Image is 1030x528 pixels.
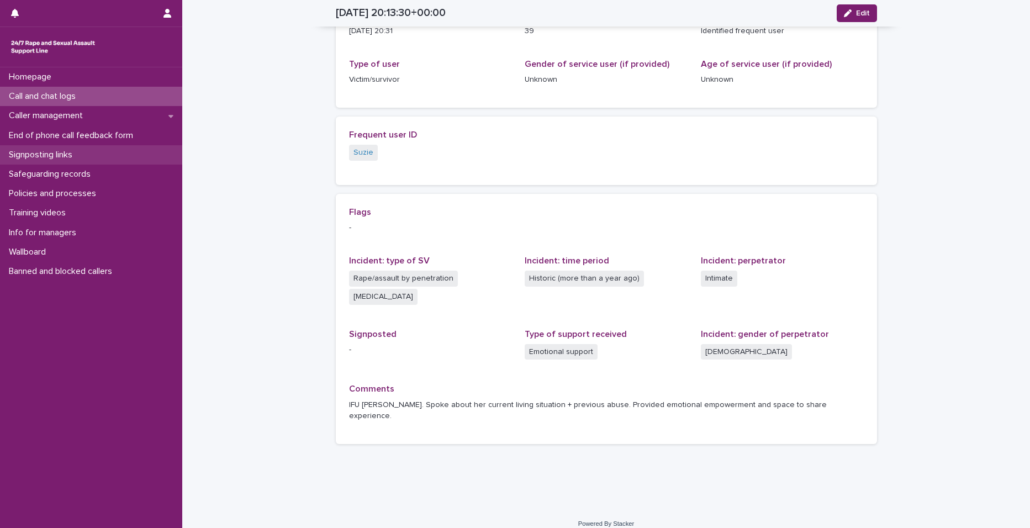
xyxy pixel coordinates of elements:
span: Age of service user (if provided) [701,60,832,68]
span: Emotional support [525,344,598,360]
span: Type of support received [525,330,627,339]
p: Signposting links [4,150,81,160]
p: [DATE] 20:31 [349,25,512,37]
img: rhQMoQhaT3yELyF149Cw [9,36,97,58]
p: Victim/survivor [349,74,512,86]
p: Info for managers [4,228,85,238]
span: Frequent user ID [349,130,417,139]
span: Rape/assault by penetration [349,271,458,287]
p: Policies and processes [4,188,105,199]
span: Gender of service user (if provided) [525,60,669,68]
p: Caller management [4,110,92,121]
span: Incident: type of SV [349,256,430,265]
span: [DEMOGRAPHIC_DATA] [701,344,792,360]
p: 39 [525,25,688,37]
span: Incident: gender of perpetrator [701,330,829,339]
span: [MEDICAL_DATA] [349,289,418,305]
button: Edit [837,4,877,22]
span: Incident: perpetrator [701,256,786,265]
a: Suzie [353,147,373,159]
span: Signposted [349,330,397,339]
p: Training videos [4,208,75,218]
span: Intimate [701,271,737,287]
span: Historic (more than a year ago) [525,271,644,287]
p: Homepage [4,72,60,82]
p: Banned and blocked callers [4,266,121,277]
p: Safeguarding records [4,169,99,179]
a: Powered By Stacker [578,520,634,527]
span: Incident: time period [525,256,609,265]
span: Flags [349,208,371,217]
p: Wallboard [4,247,55,257]
p: Call and chat logs [4,91,84,102]
p: Identified frequent user [701,25,864,37]
span: Comments [349,384,394,393]
p: Unknown [525,74,688,86]
p: Unknown [701,74,864,86]
span: Type of user [349,60,400,68]
p: - [349,344,512,356]
span: Edit [856,9,870,17]
p: IFU [PERSON_NAME]. Spoke about her current living situation + previous abuse. Provided emotional ... [349,399,864,423]
h2: [DATE] 20:13:30+00:00 [336,7,446,19]
p: - [349,222,864,234]
p: End of phone call feedback form [4,130,142,141]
